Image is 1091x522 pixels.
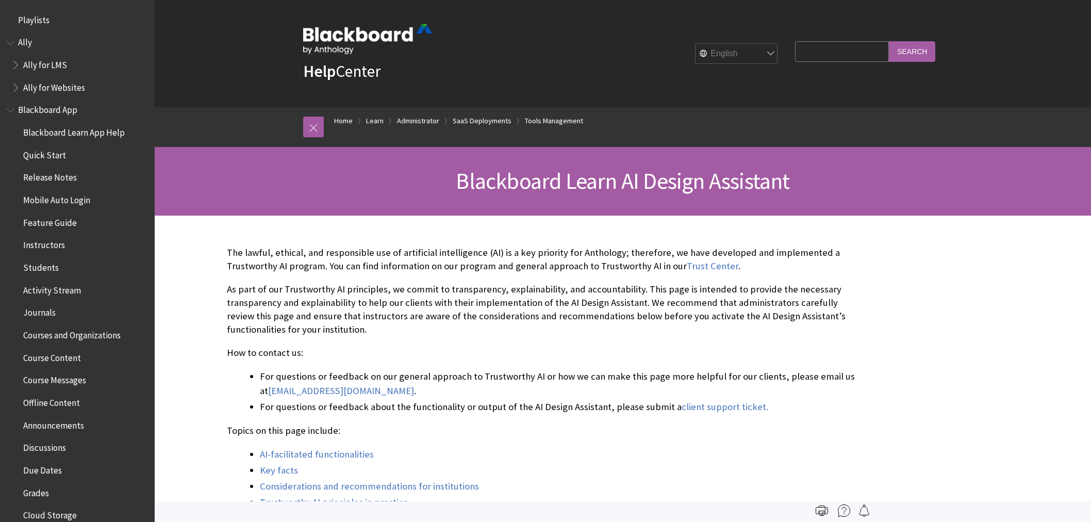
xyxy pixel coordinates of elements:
[366,115,384,127] a: Learn
[6,11,148,29] nav: Book outline for Playlists
[23,394,80,408] span: Offline Content
[303,24,432,54] img: Blackboard by Anthology
[260,480,479,493] a: Considerations and recommendations for institutions
[260,496,408,509] a: Trustworthy AI principles in practice
[23,282,81,296] span: Activity Stream
[303,61,336,81] strong: Help
[227,424,866,437] p: Topics on this page include:
[23,304,56,318] span: Journals
[23,372,86,386] span: Course Messages
[227,346,866,360] p: How to contact us:
[889,41,935,61] input: Search
[453,115,511,127] a: SaaS Deployments
[260,448,374,461] a: AI-facilitated functionalities
[6,34,148,96] nav: Book outline for Anthology Ally Help
[696,44,778,64] select: Site Language Selector
[838,504,850,517] img: More help
[23,462,62,476] span: Due Dates
[397,115,439,127] a: Administrator
[23,349,81,363] span: Course Content
[227,246,866,273] p: The lawful, ethical, and responsible use of artificial intelligence (AI) is a key priority for An...
[858,504,870,517] img: Follow this page
[260,369,866,398] li: For questions or feedback on our general approach to Trustworthy AI or how we can make this page ...
[687,260,738,272] a: Trust Center
[18,102,77,116] span: Blackboard App
[303,61,381,81] a: HelpCenter
[23,439,66,453] span: Discussions
[23,237,65,251] span: Instructors
[525,115,583,127] a: Tools Management
[23,214,77,228] span: Feature Guide
[23,484,49,498] span: Grades
[23,417,84,431] span: Announcements
[23,146,66,160] span: Quick Start
[18,11,49,25] span: Playlists
[268,385,414,397] a: [EMAIL_ADDRESS][DOMAIN_NAME]
[23,169,77,183] span: Release Notes
[260,464,298,477] a: Key facts
[23,327,121,340] span: Courses and Organizations
[23,56,67,70] span: Ally for LMS
[456,167,789,195] span: Blackboard Learn AI Design Assistant
[23,124,125,138] span: Blackboard Learn App Help
[23,259,59,273] span: Students
[23,507,77,520] span: Cloud Storage
[334,115,353,127] a: Home
[23,79,85,93] span: Ally for Websites
[816,504,828,517] img: Print
[18,34,32,48] span: Ally
[23,191,90,205] span: Mobile Auto Login
[227,283,866,337] p: As part of our Trustworthy AI principles, we commit to transparency, explainability, and accounta...
[260,400,866,414] li: For questions or feedback about the functionality or output of the AI Design Assistant, please su...
[682,401,768,413] a: client support ticket.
